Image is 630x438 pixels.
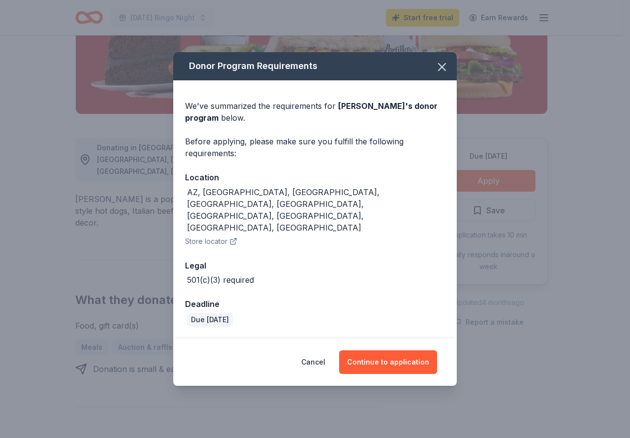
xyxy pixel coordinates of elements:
[187,274,254,286] div: 501(c)(3) required
[185,171,445,184] div: Location
[185,135,445,159] div: Before applying, please make sure you fulfill the following requirements:
[185,100,445,124] div: We've summarized the requirements for below.
[185,298,445,310] div: Deadline
[185,236,237,247] button: Store locator
[339,350,437,374] button: Continue to application
[187,313,233,327] div: Due [DATE]
[185,259,445,272] div: Legal
[173,52,457,80] div: Donor Program Requirements
[301,350,325,374] button: Cancel
[187,186,445,234] div: AZ, [GEOGRAPHIC_DATA], [GEOGRAPHIC_DATA], [GEOGRAPHIC_DATA], [GEOGRAPHIC_DATA], [GEOGRAPHIC_DATA]...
